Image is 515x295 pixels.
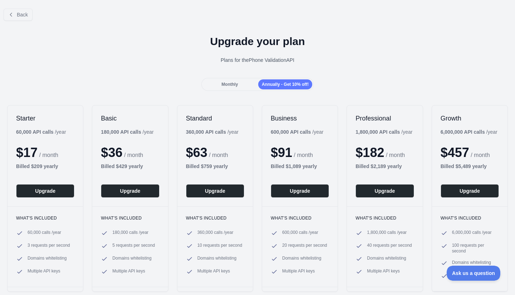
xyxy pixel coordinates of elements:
[355,128,412,136] div: / year
[186,129,226,135] b: 360,000 API calls
[271,128,323,136] div: / year
[355,129,400,135] b: 1,800,000 API calls
[186,114,244,123] h2: Standard
[447,266,501,281] iframe: Toggle Customer Support
[271,145,292,160] span: $ 91
[271,114,329,123] h2: Business
[441,129,485,135] b: 6,000,000 API calls
[355,145,384,160] span: $ 182
[186,128,239,136] div: / year
[271,129,311,135] b: 600,000 API calls
[441,145,469,160] span: $ 457
[441,114,499,123] h2: Growth
[186,145,207,160] span: $ 63
[441,128,497,136] div: / year
[355,114,414,123] h2: Professional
